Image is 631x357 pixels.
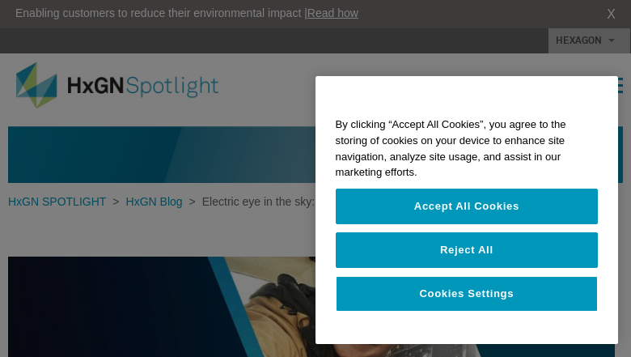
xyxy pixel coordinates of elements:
[315,76,618,344] div: Privacy
[315,108,618,189] div: By clicking “Accept All Cookies”, you agree to the storing of cookies on your device to enhance s...
[336,232,598,268] button: Reject All
[336,189,598,224] button: Accept All Cookies
[315,76,618,344] div: Cookie banner
[336,276,598,312] button: Cookies Settings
